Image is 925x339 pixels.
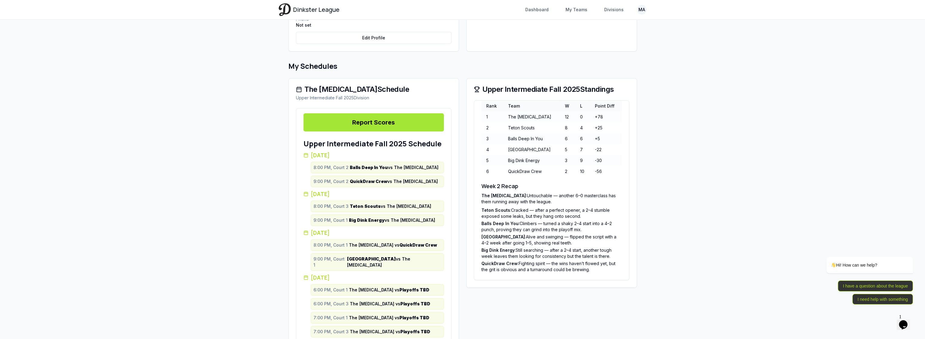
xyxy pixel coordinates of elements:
td: 0 [575,111,590,122]
span: 7:00 PM, Court 1 [313,315,348,321]
td: 10 [575,166,590,177]
td: -56 [590,166,622,177]
td: -22 [590,144,622,155]
h1: Upper Intermediate Fall 2025 Schedule [303,139,444,148]
td: QuickDraw Crew [503,166,560,177]
span: [GEOGRAPHIC_DATA] [481,234,525,239]
td: The [MEDICAL_DATA] [503,111,560,122]
td: 4 [481,144,503,155]
strong: Teton Scouts [350,204,381,209]
td: Balls Deep In You [503,133,560,144]
td: 6 [560,133,575,144]
strong: QuickDraw Crew [350,179,387,184]
h3: [DATE] [303,190,444,198]
span: vs The [MEDICAL_DATA] [350,203,431,209]
li: : Fighting spirit — the wins haven’t flowed yet, but the grit is obvious and a turnaround could b... [481,261,622,273]
li: : Untouchable — another 6–0 masterclass has them running away with the league. [481,193,622,205]
td: 8 [560,122,575,133]
td: 2 [481,122,503,133]
td: 6 [575,133,590,144]
span: vs The [MEDICAL_DATA] [349,217,435,223]
iframe: chat widget [897,312,916,330]
h2: Week 2 Recap [481,182,622,190]
td: 1 [481,111,503,122]
h3: [DATE] [303,273,444,282]
span: The [MEDICAL_DATA] vs [350,329,430,335]
strong: QuickDraw Crew [399,242,437,248]
span: 6:00 PM, Court 1 [313,287,348,293]
span: 9:00 PM, Court 1 [313,217,348,223]
li: : Climbers — turned a shaky 2–4 start into a 4–2 punch, proving they can grind into the playoff mix. [481,221,622,233]
td: 5 [560,144,575,155]
strong: Big Dink Energy [349,218,385,223]
th: Rank [481,101,503,111]
span: vs The [MEDICAL_DATA] [350,165,438,171]
strong: Playoffs TBD [400,329,430,334]
span: 7:00 PM, Court 3 [313,329,349,335]
span: The [MEDICAL_DATA] vs [349,287,429,293]
div: Upper Intermediate Fall 2025 Division [296,95,451,101]
th: Point Diff [590,101,622,111]
span: The [MEDICAL_DATA] [481,193,526,198]
span: The [MEDICAL_DATA] vs [350,301,430,307]
td: 2 [560,166,575,177]
span: 9:00 PM, Court 1 [313,256,346,268]
span: Teton Scouts [481,208,510,213]
span: Dinkster League [293,5,339,14]
strong: Playoffs TBD [400,301,430,306]
h2: My Schedules [288,61,637,71]
span: vs The [MEDICAL_DATA] [347,256,441,268]
li: : Alive and swinging — flipped the script with a 4–2 week after going 1–5, showing real teeth. [481,234,622,246]
span: Balls Deep In You [481,221,519,226]
iframe: chat widget [807,202,916,309]
td: 7 [575,144,590,155]
td: 4 [575,122,590,133]
span: The [MEDICAL_DATA] vs [349,242,437,248]
h3: [DATE] [303,151,444,159]
button: MA [637,5,647,15]
span: The [MEDICAL_DATA] vs [349,315,429,321]
td: 12 [560,111,575,122]
div: Upper Intermediate Fall 2025 Standings [474,86,629,93]
strong: Balls Deep In You [350,165,388,170]
th: L [575,101,590,111]
a: Edit Profile [296,32,451,44]
th: Team [503,101,560,111]
td: 6 [481,166,503,177]
td: +5 [590,133,622,144]
td: -30 [590,155,622,166]
td: Teton Scouts [503,122,560,133]
img: Dinkster [279,3,291,16]
a: Dashboard [522,4,552,15]
span: QuickDraw Crew [481,261,518,266]
td: 3 [560,155,575,166]
td: +25 [590,122,622,133]
strong: Playoffs TBD [399,315,429,320]
span: Big Dink Energy [481,248,515,253]
div: The [MEDICAL_DATA] Schedule [296,86,451,93]
li: : Still searching — after a 2–4 start, another tough week leaves them looking for consistency but... [481,247,622,259]
span: vs The [MEDICAL_DATA] [350,178,438,184]
span: 8:00 PM, Court 2 [313,165,349,171]
strong: Playoffs TBD [399,287,429,292]
td: 9 [575,155,590,166]
a: Divisions [601,4,627,15]
td: +78 [590,111,622,122]
span: 8:00 PM, Court 3 [313,203,349,209]
a: My Teams [562,4,591,15]
td: 3 [481,133,503,144]
th: W [560,101,575,111]
strong: [GEOGRAPHIC_DATA] [347,256,396,261]
li: : Cracked — after a perfect opener, a 2–4 stumble exposed some leaks, but they hang onto second. [481,207,622,219]
span: 8:00 PM, Court 1 [313,242,348,248]
a: Report Scores [303,113,444,131]
h3: [DATE] [303,228,444,237]
span: 9:00 PM, Court 2 [313,178,349,184]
